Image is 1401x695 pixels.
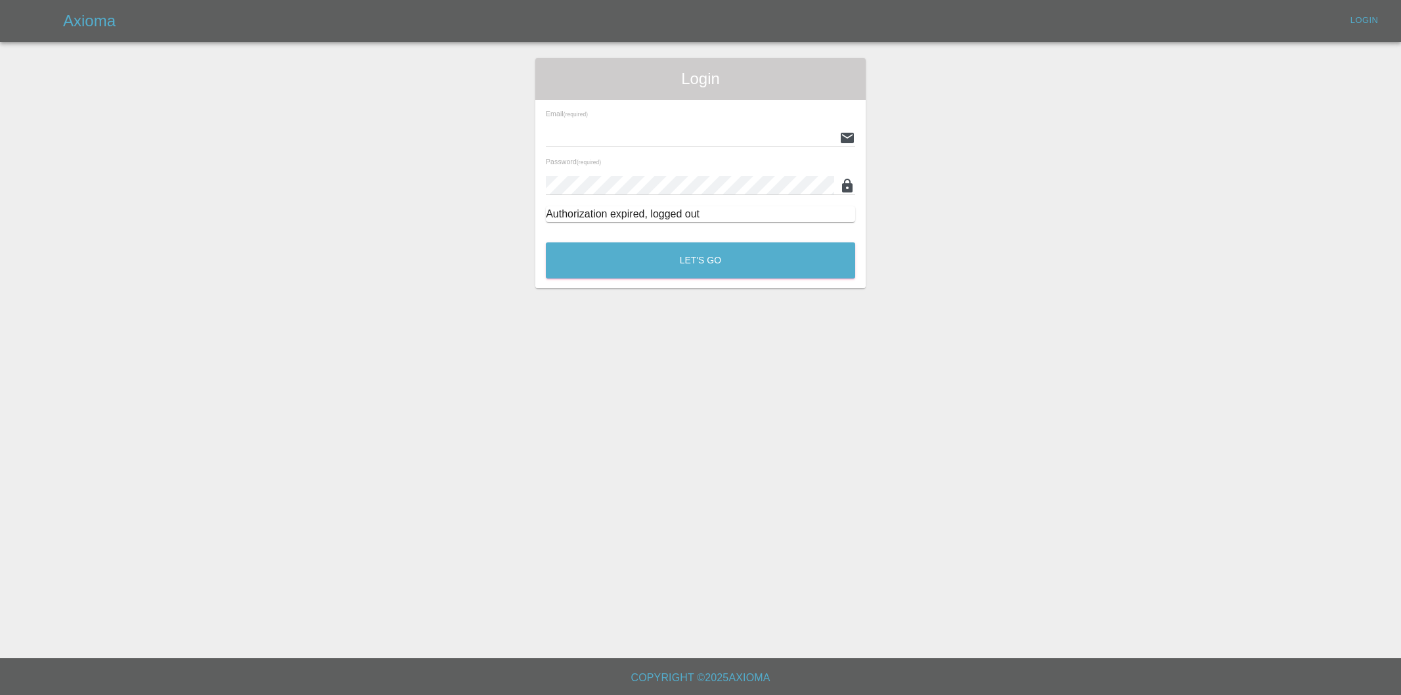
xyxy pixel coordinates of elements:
[546,68,855,89] span: Login
[546,206,855,222] div: Authorization expired, logged out
[546,242,855,279] button: Let's Go
[546,158,601,166] span: Password
[546,110,588,118] span: Email
[1343,11,1385,31] a: Login
[11,669,1390,687] h6: Copyright © 2025 Axioma
[63,11,116,32] h5: Axioma
[564,112,588,118] small: (required)
[577,160,601,166] small: (required)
